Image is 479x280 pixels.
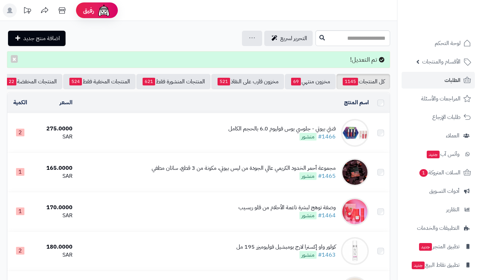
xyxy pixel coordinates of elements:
a: الكمية [13,98,27,107]
a: الطلبات [402,72,475,89]
img: كولور واو إكسترا لارج بومبشيل فوليوميزر 195 مل [341,237,369,265]
span: 1 [16,168,24,176]
span: 521 [218,78,230,85]
span: جديد [412,262,425,269]
a: #1465 [318,172,336,180]
span: اضافة منتج جديد [23,34,60,43]
span: جديد [419,243,432,251]
div: SAR [36,251,73,259]
div: SAR [36,133,73,141]
a: مخزون منتهي69 [285,74,336,89]
span: السلات المتروكة [419,168,461,177]
span: الطلبات [444,75,461,85]
span: وآتس آب [426,149,459,159]
a: أدوات التسويق [402,183,475,199]
a: طلبات الإرجاع [402,109,475,126]
a: تحديثات المنصة [18,3,36,19]
a: العملاء [402,127,475,144]
span: التحرير لسريع [280,34,307,43]
span: التطبيقات والخدمات [417,223,459,233]
a: تطبيق نقاط البيعجديد [402,257,475,273]
div: 275.0000 [36,125,73,133]
div: SAR [36,172,73,180]
a: وآتس آبجديد [402,146,475,162]
span: المراجعات والأسئلة [421,94,461,104]
span: جديد [427,151,440,158]
img: وصفة توهج لبشرة ناعمة الأحلام من قلو ريسيب [341,198,369,226]
span: رفيق [83,6,94,15]
div: فنتي بيوتي - جلوسي بوس فوليوم 6.0 بالحجم الكامل [228,125,336,133]
a: اسم المنتج [344,98,369,107]
span: 2 [16,247,24,255]
a: #1463 [318,251,336,259]
a: المنتجات المخفية فقط524 [63,74,136,89]
span: تطبيق نقاط البيع [411,260,459,270]
a: مخزون قارب على النفاذ521 [211,74,284,89]
div: وصفة توهج لبشرة ناعمة الأحلام من قلو ريسيب [238,204,336,212]
span: منشور [299,212,317,219]
span: 22 [7,78,16,85]
a: كل المنتجات1145 [336,74,390,89]
a: المراجعات والأسئلة [402,90,475,107]
div: SAR [36,212,73,220]
span: طلبات الإرجاع [432,112,461,122]
div: 165.0000 [36,164,73,172]
span: منشور [299,172,317,180]
a: لوحة التحكم [402,35,475,52]
span: 621 [143,78,155,85]
img: مجموعة أحمر الخدود الكريمي عالي الجودة من ليس بيوتي، مكونة من 3 قطع، ساتان مطفي [341,158,369,186]
a: التقارير [402,201,475,218]
span: 69 [291,78,301,85]
a: التطبيقات والخدمات [402,220,475,236]
a: السعر [60,98,73,107]
button: × [11,55,18,63]
a: تطبيق المتجرجديد [402,238,475,255]
img: فنتي بيوتي - جلوسي بوس فوليوم 6.0 بالحجم الكامل [341,119,369,147]
div: 170.0000 [36,204,73,212]
span: 1 [419,169,428,177]
a: السلات المتروكة1 [402,164,475,181]
span: التقارير [446,205,459,214]
div: 180.0000 [36,243,73,251]
span: منشور [299,251,317,259]
img: ai-face.png [97,3,111,17]
a: اضافة منتج جديد [8,31,66,46]
a: المنتجات المخفضة22 [0,74,62,89]
span: 524 [69,78,82,85]
div: مجموعة أحمر الخدود الكريمي عالي الجودة من ليس بيوتي، مكونة من 3 قطع، ساتان مطفي [152,164,336,172]
a: التحرير لسريع [264,31,313,46]
span: 1 [16,207,24,215]
span: الأقسام والمنتجات [422,57,461,67]
a: #1464 [318,211,336,220]
span: تطبيق المتجر [418,242,459,251]
span: أدوات التسويق [429,186,459,196]
div: تم التعديل! [7,51,390,68]
span: 2 [16,129,24,136]
a: المنتجات المنشورة فقط621 [136,74,211,89]
span: لوحة التحكم [435,38,461,48]
img: logo-2.png [432,18,472,33]
span: 1145 [343,78,358,85]
a: #1466 [318,133,336,141]
span: منشور [299,133,317,141]
div: كولور واو إكسترا لارج بومبشيل فوليوميزر 195 مل [236,243,336,251]
span: العملاء [446,131,459,141]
